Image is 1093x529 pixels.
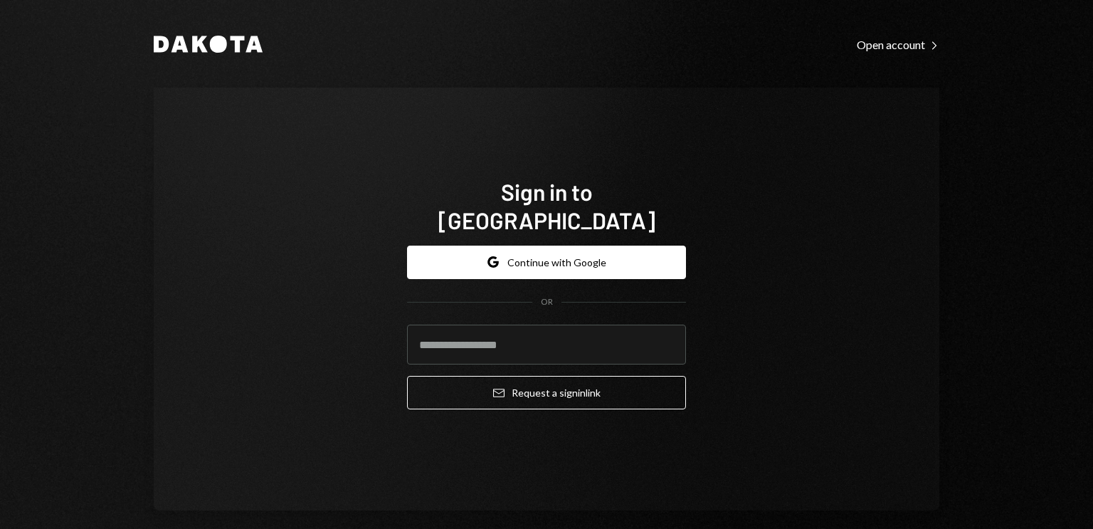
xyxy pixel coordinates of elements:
[407,376,686,409] button: Request a signinlink
[407,177,686,234] h1: Sign in to [GEOGRAPHIC_DATA]
[407,246,686,279] button: Continue with Google
[857,36,939,52] a: Open account
[541,296,553,308] div: OR
[857,38,939,52] div: Open account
